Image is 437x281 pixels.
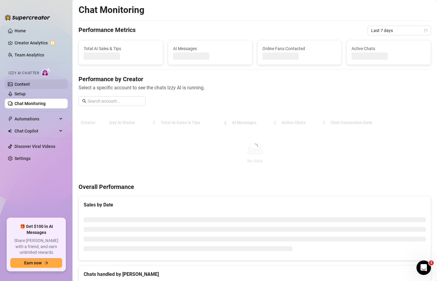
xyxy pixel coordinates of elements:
[79,26,136,35] h4: Performance Metrics
[79,4,144,16] h2: Chat Monitoring
[79,84,431,91] span: Select a specific account to see the chats Izzy AI is running.
[88,98,142,104] input: Search account...
[14,38,63,48] a: Creator Analytics exclamation-circle
[14,28,26,33] a: Home
[10,258,62,268] button: Earn nowarrow-right
[252,144,258,150] span: loading
[352,45,426,52] span: Active Chats
[14,82,30,87] a: Content
[14,156,31,161] a: Settings
[14,91,26,96] a: Setup
[84,45,158,52] span: Total AI Sales & Tips
[41,68,51,77] img: AI Chatter
[8,129,12,133] img: Chat Copilot
[8,70,39,76] span: Izzy AI Chatter
[10,238,62,256] span: Share [PERSON_NAME] with a friend, and earn unlimited rewards
[10,224,62,235] span: 🎁 Get $100 in AI Messages
[416,260,431,275] iframe: Intercom live chat
[79,75,431,83] h4: Performance by Creator
[44,261,48,265] span: arrow-right
[371,26,427,35] span: Last 7 days
[14,101,46,106] a: Chat Monitoring
[84,270,426,278] div: Chats handled by [PERSON_NAME]
[82,99,86,103] span: search
[8,117,13,121] span: thunderbolt
[429,260,434,265] span: 3
[24,260,42,265] span: Earn now
[262,45,337,52] span: Online Fans Contacted
[14,53,44,57] a: Team Analytics
[14,114,57,124] span: Automations
[84,201,426,209] div: Sales by Date
[79,183,431,191] h4: Overall Performance
[424,29,428,32] span: calendar
[14,144,55,149] a: Discover Viral Videos
[14,126,57,136] span: Chat Copilot
[5,14,50,21] img: logo-BBDzfeDw.svg
[173,45,247,52] span: AI Messages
